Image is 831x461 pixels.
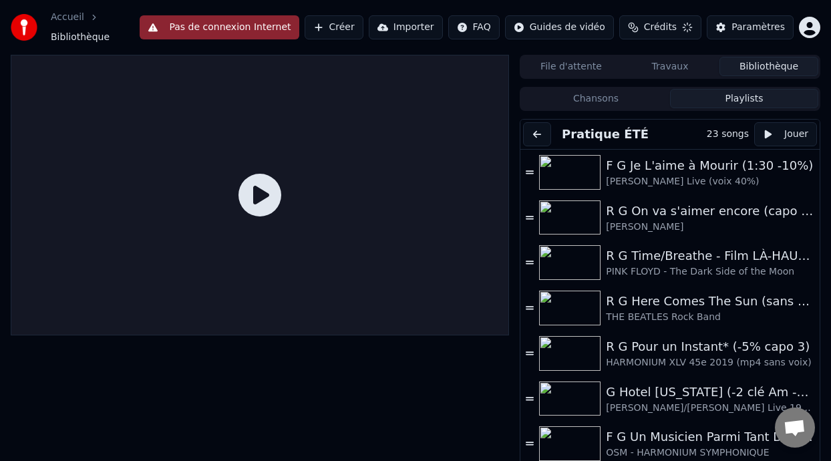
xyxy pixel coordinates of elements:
[448,15,500,39] button: FAQ
[505,15,614,39] button: Guides de vidéo
[522,57,621,76] button: File d'attente
[731,21,785,34] div: Paramètres
[606,175,814,188] div: [PERSON_NAME] Live (voix 40%)
[606,265,814,279] div: PINK FLOYD - The Dark Side of the Moon
[51,11,84,24] a: Accueil
[606,383,814,402] div: G Hotel [US_STATE] (-2 clé Am -4%)
[305,15,363,39] button: Créer
[51,31,110,44] span: Bibliothèque
[556,125,654,144] button: Pratique ÉTÉ
[775,408,815,448] a: Ouvrir le chat
[606,156,814,175] div: F G Je L'aime à Mourir (1:30 -10%)
[369,15,443,39] button: Importer
[522,89,670,108] button: Chansons
[621,57,719,76] button: Travaux
[606,247,814,265] div: R G Time/Breathe - Film LÀ-HAUT (UP Pixar Disney) 0:21 - [PERSON_NAME] & [PERSON_NAME] story
[140,15,299,39] button: Pas de connexion Internet
[670,89,818,108] button: Playlists
[606,446,814,460] div: OSM - HARMONIUM SYMPHONIQUE
[707,128,749,141] div: 23 songs
[606,428,814,446] div: F G Un Musicien Parmi Tant D'autres (-5% choeurs 40%)
[606,202,814,220] div: R G On va s'aimer encore (capo 3 -5%)
[606,356,814,369] div: HARMONIUM XLV 45e 2019 (mp4 sans voix)
[51,11,140,44] nav: breadcrumb
[619,15,701,39] button: Crédits
[606,402,814,415] div: [PERSON_NAME]/[PERSON_NAME] Live 1994 (sans voix)
[707,15,794,39] button: Paramètres
[11,14,37,41] img: youka
[719,57,818,76] button: Bibliothèque
[606,311,814,324] div: THE BEATLES Rock Band
[644,21,677,34] span: Crédits
[606,292,814,311] div: R G Here Comes The Sun (sans capo)
[606,220,814,234] div: [PERSON_NAME]
[606,337,814,356] div: R G Pour un Instant* (-5% capo 3)
[754,122,817,146] button: Jouer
